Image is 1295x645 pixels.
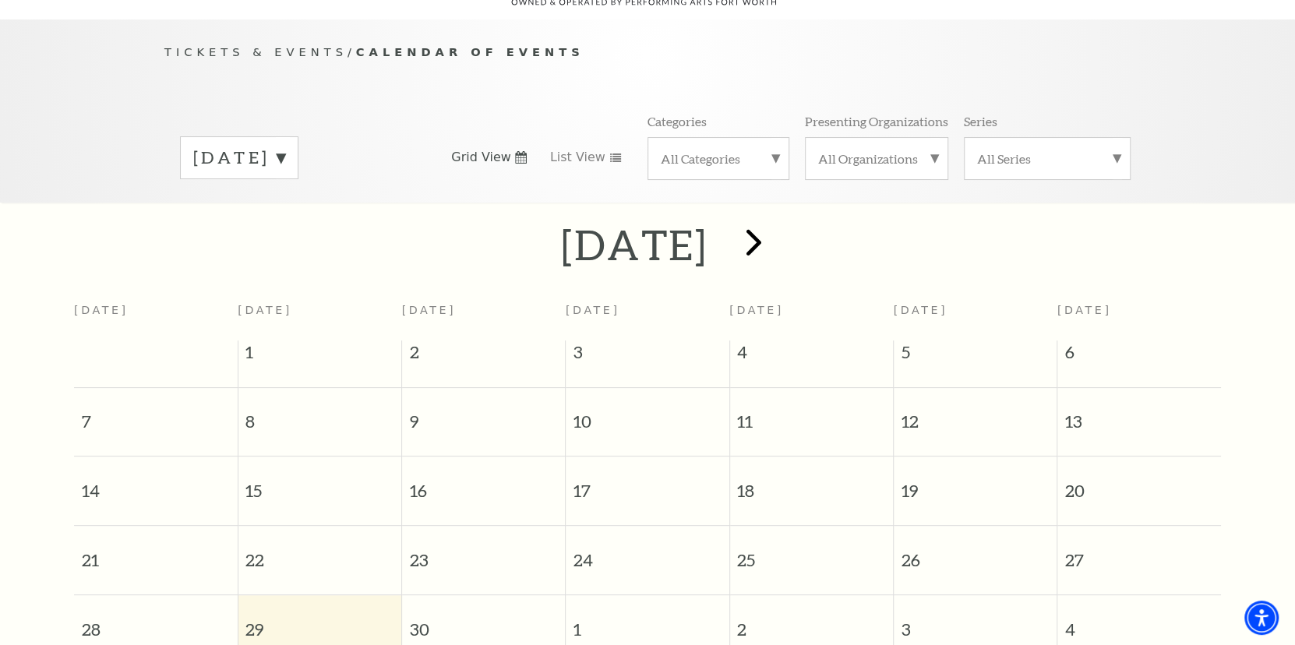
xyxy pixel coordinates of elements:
[730,388,893,442] span: 11
[730,526,893,580] span: 25
[977,150,1117,167] label: All Series
[818,150,935,167] label: All Organizations
[661,150,776,167] label: All Categories
[894,388,1057,442] span: 12
[164,43,1131,62] p: /
[402,526,565,580] span: 23
[451,149,511,166] span: Grid View
[74,388,238,442] span: 7
[730,340,893,372] span: 4
[402,304,457,316] span: [DATE]
[193,146,285,170] label: [DATE]
[894,526,1057,580] span: 26
[238,456,401,510] span: 15
[1057,456,1221,510] span: 20
[1057,304,1112,316] span: [DATE]
[402,340,565,372] span: 2
[566,456,729,510] span: 17
[723,217,780,273] button: next
[402,456,565,510] span: 16
[805,113,948,129] p: Presenting Organizations
[566,304,620,316] span: [DATE]
[1057,340,1221,372] span: 6
[74,294,238,340] th: [DATE]
[238,526,401,580] span: 22
[893,304,947,316] span: [DATE]
[164,45,348,58] span: Tickets & Events
[238,304,292,316] span: [DATE]
[74,456,238,510] span: 14
[566,388,729,442] span: 10
[730,456,893,510] span: 18
[566,340,729,372] span: 3
[647,113,707,129] p: Categories
[894,456,1057,510] span: 19
[894,340,1057,372] span: 5
[964,113,997,129] p: Series
[402,388,565,442] span: 9
[561,220,708,270] h2: [DATE]
[566,526,729,580] span: 24
[1244,601,1279,635] div: Accessibility Menu
[356,45,584,58] span: Calendar of Events
[238,340,401,372] span: 1
[1057,526,1221,580] span: 27
[74,526,238,580] span: 21
[729,304,784,316] span: [DATE]
[550,149,605,166] span: List View
[1057,388,1221,442] span: 13
[238,388,401,442] span: 8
